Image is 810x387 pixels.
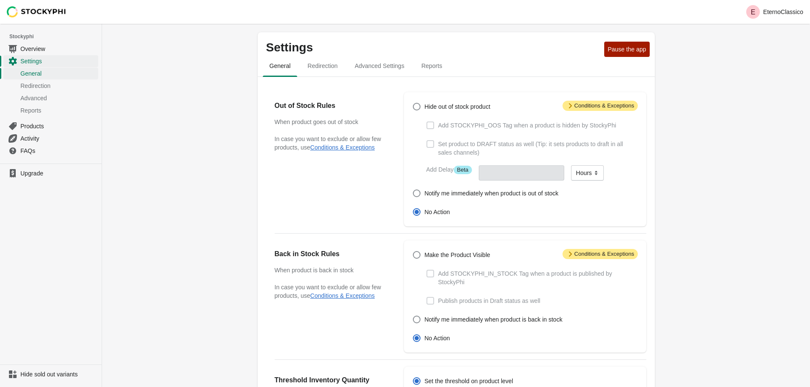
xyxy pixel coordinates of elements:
[275,283,387,300] p: In case you want to exclude or allow few products, use
[20,122,97,130] span: Products
[424,334,450,342] span: No Action
[9,32,102,41] span: Stockyphi
[20,169,97,178] span: Upgrade
[346,55,413,77] button: Advanced settings
[3,167,98,179] a: Upgrade
[348,58,411,73] span: Advanced Settings
[424,315,562,324] span: Notify me immediately when product is back in stock
[20,82,97,90] span: Redirection
[424,251,490,259] span: Make the Product Visible
[424,189,558,198] span: Notify me immediately when product is out of stock
[261,55,299,77] button: general
[746,5,760,19] span: Avatar with initials E
[20,69,97,78] span: General
[3,132,98,144] a: Activity
[301,58,344,73] span: Redirection
[275,266,387,274] h3: When product is back in stock
[563,249,638,259] span: Conditions & Exceptions
[3,67,98,79] a: General
[20,94,97,102] span: Advanced
[604,42,649,57] button: Pause the app
[275,375,387,385] h2: Threshold Inventory Quantity
[310,292,375,299] button: Conditions & Exceptions
[7,6,66,17] img: Stockyphi
[310,144,375,151] button: Conditions & Exceptions
[743,3,807,20] button: Avatar with initials EEternoClassico
[3,55,98,67] a: Settings
[20,106,97,115] span: Reports
[3,79,98,92] a: Redirection
[3,104,98,116] a: Reports
[763,8,803,15] p: EternoClassico
[3,92,98,104] a: Advanced
[424,377,513,385] span: Set the threshold on product level
[275,249,387,259] h2: Back in Stock Rules
[3,368,98,380] a: Hide sold out variants
[438,269,637,286] span: Add STOCKYPHI_IN_STOCK Tag when a product is published by StockyPhi
[275,118,387,126] h3: When product goes out of stock
[424,102,490,111] span: Hide out of stock product
[20,147,97,155] span: FAQs
[275,101,387,111] h2: Out of Stock Rules
[3,120,98,132] a: Products
[263,58,298,73] span: General
[20,57,97,65] span: Settings
[608,46,646,53] span: Pause the app
[20,370,97,379] span: Hide sold out variants
[415,58,449,73] span: Reports
[424,208,450,216] span: No Action
[563,101,638,111] span: Conditions & Exceptions
[20,134,97,143] span: Activity
[438,297,540,305] span: Publish products in Draft status as well
[438,140,637,157] span: Set product to DRAFT status as well (Tip: it sets products to draft in all sales channels)
[275,135,387,152] p: In case you want to exclude or allow few products, use
[438,121,616,130] span: Add STOCKYPHI_OOS Tag when a product is hidden by StockyPhi
[3,42,98,55] a: Overview
[20,45,97,53] span: Overview
[266,41,601,54] p: Settings
[3,144,98,157] a: FAQs
[413,55,451,77] button: reports
[426,165,472,174] label: Add Delay
[454,166,472,174] span: Beta
[299,55,346,77] button: redirection
[751,8,756,16] text: E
